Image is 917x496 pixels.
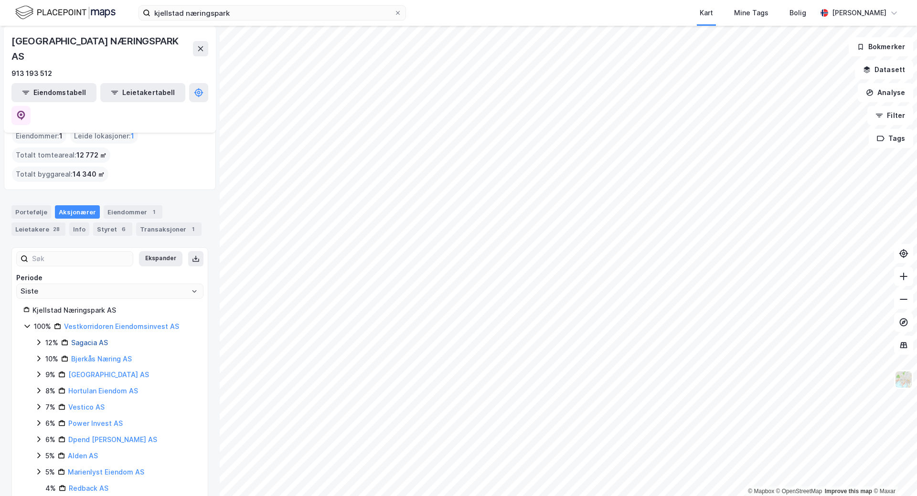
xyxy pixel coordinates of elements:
[17,284,203,298] input: ClearOpen
[855,60,913,79] button: Datasett
[11,205,51,219] div: Portefølje
[16,272,203,284] div: Periode
[188,224,198,234] div: 1
[150,6,394,20] input: Søk på adresse, matrikkel, gårdeiere, leietakere eller personer
[34,321,51,332] div: 100%
[68,435,157,443] a: Dpend [PERSON_NAME] AS
[73,169,105,180] span: 14 340 ㎡
[28,252,133,266] input: Søk
[51,224,62,234] div: 28
[69,222,89,236] div: Info
[776,488,822,495] a: OpenStreetMap
[849,37,913,56] button: Bokmerker
[789,7,806,19] div: Bolig
[70,128,138,144] div: Leide lokasjoner :
[45,401,55,413] div: 7%
[32,305,196,316] div: Kjellstad Næringspark AS
[11,222,65,236] div: Leietakere
[68,387,138,395] a: Hortulan Eiendom AS
[131,130,134,142] span: 1
[45,466,55,478] div: 5%
[11,68,52,79] div: 913 193 512
[119,224,128,234] div: 6
[867,106,913,125] button: Filter
[45,369,55,380] div: 9%
[76,149,107,161] span: 12 772 ㎡
[45,434,55,445] div: 6%
[68,452,98,460] a: Alden AS
[68,370,149,379] a: [GEOGRAPHIC_DATA] AS
[895,370,913,389] img: Z
[748,488,774,495] a: Mapbox
[104,205,162,219] div: Eiendommer
[45,385,55,397] div: 8%
[734,7,768,19] div: Mine Tags
[45,337,58,348] div: 12%
[139,251,182,266] button: Ekspander
[68,403,105,411] a: Vestico AS
[45,450,55,462] div: 5%
[136,222,202,236] div: Transaksjoner
[71,355,132,363] a: Bjerkås Næring AS
[45,483,56,494] div: 4%
[869,450,917,496] iframe: Chat Widget
[45,418,55,429] div: 6%
[12,148,110,163] div: Totalt tomteareal :
[59,130,63,142] span: 1
[68,419,123,427] a: Power Invest AS
[825,488,872,495] a: Improve this map
[100,83,185,102] button: Leietakertabell
[71,338,108,347] a: Sagacia AS
[12,167,108,182] div: Totalt byggareal :
[15,4,116,21] img: logo.f888ab2527a4732fd821a326f86c7f29.svg
[832,7,886,19] div: [PERSON_NAME]
[700,7,713,19] div: Kart
[68,468,144,476] a: Marienlyst Eiendom AS
[12,128,66,144] div: Eiendommer :
[869,129,913,148] button: Tags
[149,207,159,217] div: 1
[93,222,132,236] div: Styret
[191,287,198,295] button: Open
[11,33,193,64] div: [GEOGRAPHIC_DATA] NÆRINGSPARK AS
[69,484,108,492] a: Redback AS
[858,83,913,102] button: Analyse
[45,353,58,365] div: 10%
[64,322,179,330] a: Vestkorridoren Eiendomsinvest AS
[11,83,96,102] button: Eiendomstabell
[55,205,100,219] div: Aksjonærer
